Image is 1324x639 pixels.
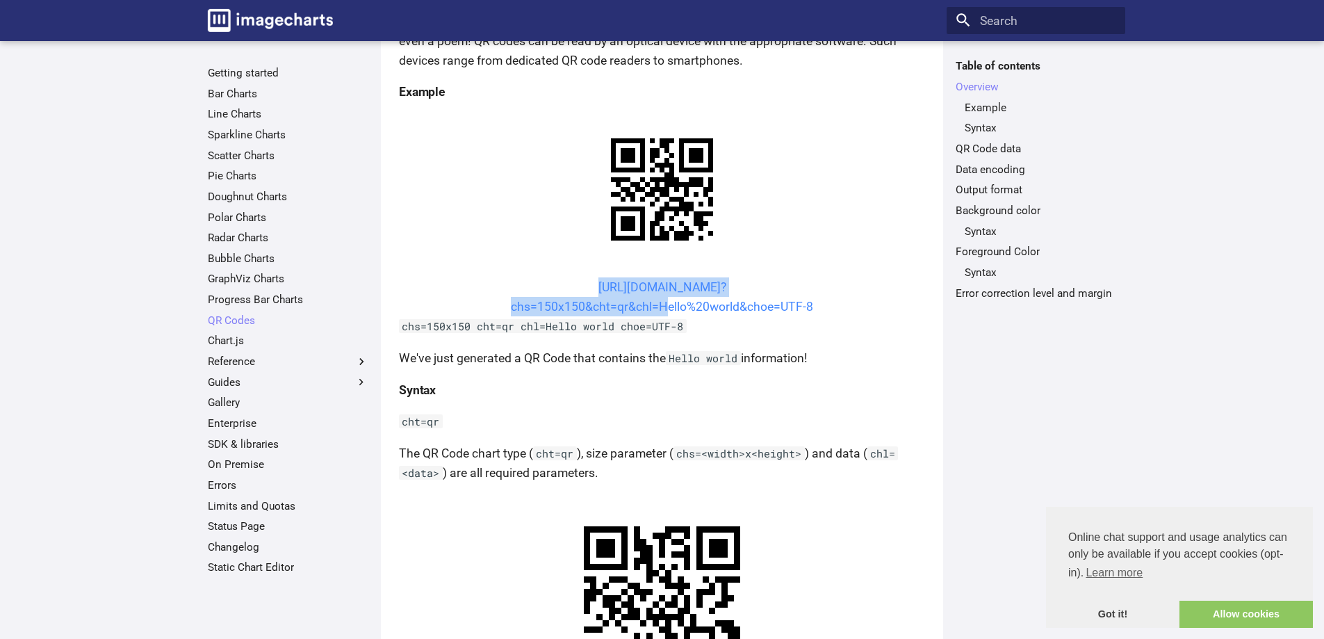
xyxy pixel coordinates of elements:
label: Table of contents [947,59,1125,73]
a: Syntax [965,121,1116,135]
a: QR Codes [208,314,368,327]
img: logo [208,9,333,32]
a: Output format [956,183,1116,197]
a: Bar Charts [208,87,368,101]
a: Status Page [208,519,368,533]
a: Syntax [965,225,1116,238]
a: Doughnut Charts [208,190,368,204]
a: Errors [208,478,368,492]
a: allow cookies [1179,601,1313,629]
a: Radar Charts [208,231,368,245]
a: Error correction level and margin [956,286,1116,300]
a: Enterprise [208,416,368,430]
div: cookieconsent [1046,507,1313,628]
a: QR Code data [956,142,1116,156]
a: Overview [956,80,1116,94]
a: learn more about cookies [1084,563,1145,583]
a: Bubble Charts [208,252,368,266]
code: chs=150x150 cht=qr chl=Hello world choe=UTF-8 [399,319,687,333]
a: dismiss cookie message [1046,601,1179,629]
h4: Example [399,82,925,102]
a: Sparkline Charts [208,128,368,142]
label: Reference [208,355,368,369]
span: Online chat support and usage analytics can only be available if you accept cookies (opt-in). [1068,529,1291,583]
a: Limits and Quotas [208,499,368,513]
a: Example [965,101,1116,115]
a: Getting started [208,66,368,80]
code: chs=<width>x<height> [673,446,805,460]
a: Polar Charts [208,211,368,225]
a: Background color [956,204,1116,218]
h4: Syntax [399,380,925,400]
a: GraphViz Charts [208,272,368,286]
code: cht=qr [399,414,443,428]
nav: Foreground Color [956,266,1116,280]
a: Syntax [965,266,1116,280]
a: [URL][DOMAIN_NAME]?chs=150x150&cht=qr&chl=Hello%20world&choe=UTF-8 [511,280,813,314]
a: Data encoding [956,163,1116,177]
nav: Table of contents [947,59,1125,300]
img: chart [587,114,737,265]
a: On Premise [208,458,368,471]
a: Image-Charts documentation [202,3,339,38]
p: We've just generated a QR Code that contains the information! [399,348,925,368]
a: Gallery [208,396,368,410]
a: Chart.js [208,334,368,348]
label: Guides [208,375,368,389]
nav: Background color [956,225,1116,238]
code: Hello world [666,351,741,365]
a: Changelog [208,540,368,554]
nav: Overview [956,101,1116,136]
a: Foreground Color [956,245,1116,259]
a: Scatter Charts [208,149,368,163]
a: Pie Charts [208,169,368,183]
a: Progress Bar Charts [208,293,368,307]
a: Static Chart Editor [208,560,368,574]
a: Line Charts [208,107,368,121]
code: cht=qr [533,446,577,460]
input: Search [947,7,1125,35]
a: SDK & libraries [208,437,368,451]
p: The QR Code chart type ( ), size parameter ( ) and data ( ) are all required parameters. [399,444,925,483]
